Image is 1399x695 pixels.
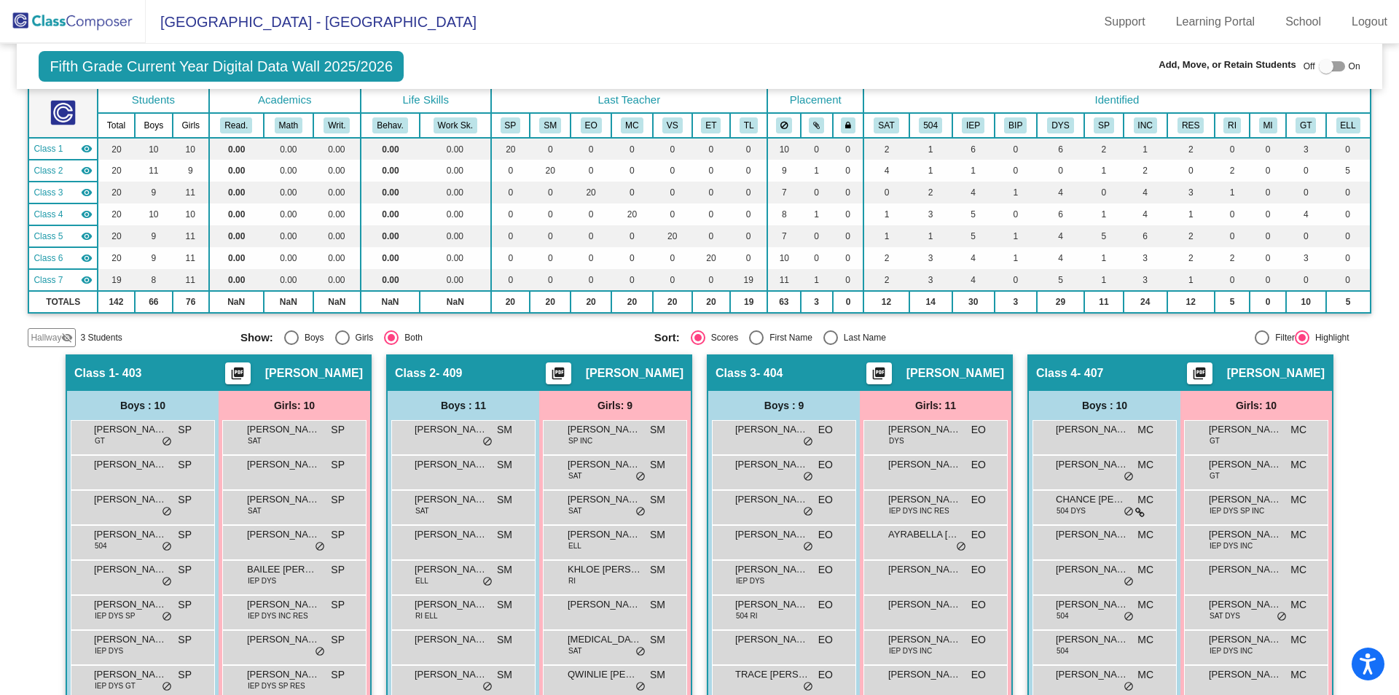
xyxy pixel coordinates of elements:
th: Last Teacher [491,88,768,113]
td: 2 [1124,160,1167,182]
td: 0 [1215,225,1250,247]
a: Learning Portal [1164,10,1267,34]
td: 1 [909,160,952,182]
td: 0.00 [209,203,264,225]
td: 3 [1124,269,1167,291]
th: Veronica Soliz [653,113,692,138]
td: 4 [1124,203,1167,225]
td: 0 [491,225,530,247]
td: 0 [491,203,530,225]
td: 0 [1286,182,1325,203]
th: Keep away students [767,113,800,138]
mat-icon: picture_as_pdf [870,366,887,387]
button: Print Students Details [1187,362,1212,384]
td: 4 [1037,182,1084,203]
td: 0 [530,182,571,203]
mat-icon: picture_as_pdf [229,366,246,387]
th: Students [98,88,208,113]
td: 3 [1124,247,1167,269]
button: INC [1134,117,1157,133]
td: 0.00 [209,225,264,247]
td: 0 [530,269,571,291]
td: 9 [135,247,173,269]
td: 0 [833,138,864,160]
td: 10 [767,138,800,160]
button: MI [1259,117,1277,133]
td: 7 [767,182,800,203]
td: 1 [801,203,833,225]
td: 10 [135,203,173,225]
span: Class 4 [34,208,63,221]
button: Print Students Details [546,362,571,384]
td: 0.00 [361,138,420,160]
td: 0 [730,182,767,203]
td: 20 [491,138,530,160]
td: 1 [863,225,909,247]
button: MC [621,117,643,133]
td: 2 [863,247,909,269]
td: 0 [995,203,1037,225]
td: 0 [692,203,731,225]
th: Identified [863,88,1370,113]
td: 20 [98,203,135,225]
td: 0 [995,269,1037,291]
th: Resource [1167,113,1215,138]
td: 0 [571,225,611,247]
th: Sandra Monreal [530,113,571,138]
td: 0 [1215,138,1250,160]
td: 2 [909,182,952,203]
span: On [1349,60,1360,73]
td: 0 [611,247,653,269]
span: [GEOGRAPHIC_DATA] - [GEOGRAPHIC_DATA] [146,10,477,34]
td: 0 [1037,160,1084,182]
td: 9 [135,182,173,203]
td: 0.00 [209,160,264,182]
td: Stacy Paiz - 403 [28,138,98,160]
td: 1 [801,269,833,291]
td: 2 [1167,225,1215,247]
td: 0 [692,138,731,160]
mat-icon: picture_as_pdf [549,366,567,387]
td: 20 [98,247,135,269]
td: 0 [1250,182,1286,203]
td: 0.00 [313,225,361,247]
td: 6 [1037,138,1084,160]
td: 0 [530,138,571,160]
td: 0 [1326,138,1371,160]
th: English Language Learner [1326,113,1371,138]
td: 0.00 [313,182,361,203]
th: Math Intervention Pull-out [1250,113,1286,138]
td: 20 [692,247,731,269]
td: 0.00 [361,247,420,269]
td: 4 [1124,182,1167,203]
td: Veronica Soliz - 406 [28,225,98,247]
th: Teria Lankford [730,113,767,138]
td: 0 [730,203,767,225]
td: 0 [571,269,611,291]
td: 11 [173,247,209,269]
td: 0 [611,225,653,247]
td: 3 [1286,247,1325,269]
td: 0.00 [209,269,264,291]
button: Print Students Details [866,362,892,384]
td: 20 [98,225,135,247]
button: TL [740,117,759,133]
td: 0 [1250,269,1286,291]
td: 0.00 [313,160,361,182]
td: 0 [692,269,731,291]
td: Sandra Monreal - 409 [28,160,98,182]
td: Marissa Ceballos - 407 [28,203,98,225]
td: 3 [1286,138,1325,160]
td: 0 [653,138,692,160]
td: 9 [767,160,800,182]
td: 19 [98,269,135,291]
td: 0.00 [361,225,420,247]
th: Reading Intervention Pull-out [1215,113,1250,138]
td: 11 [135,160,173,182]
td: 0 [692,160,731,182]
td: 4 [1037,225,1084,247]
button: Math [275,117,302,133]
td: 1 [1124,138,1167,160]
td: Teria Lankford - 405 [28,269,98,291]
td: 9 [135,225,173,247]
